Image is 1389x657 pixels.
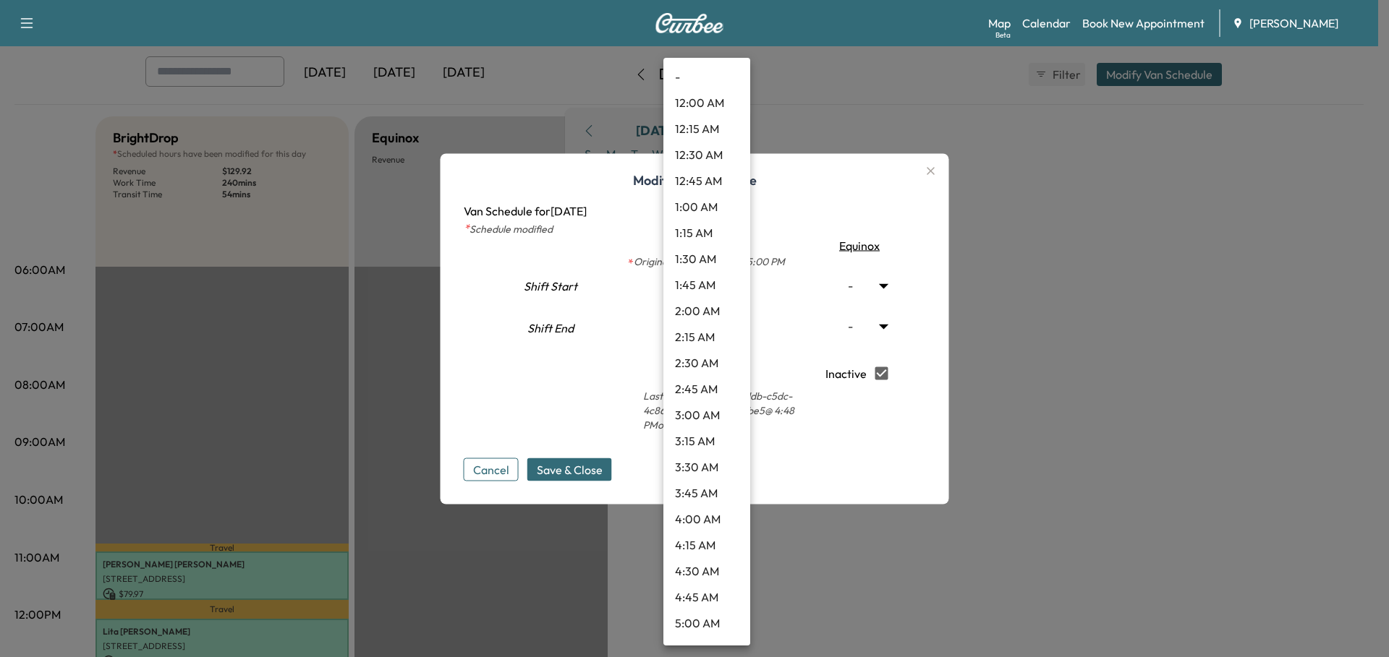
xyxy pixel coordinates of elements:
li: 12:45 AM [663,168,750,194]
li: 12:00 AM [663,90,750,116]
li: 3:45 AM [663,480,750,506]
li: 2:00 AM [663,298,750,324]
li: 12:15 AM [663,116,750,142]
li: 2:45 AM [663,376,750,402]
li: 4:45 AM [663,584,750,610]
li: 1:15 AM [663,220,750,246]
li: 4:30 AM [663,558,750,584]
li: 2:30 AM [663,350,750,376]
li: 12:30 AM [663,142,750,168]
li: 1:30 AM [663,246,750,272]
li: 1:00 AM [663,194,750,220]
li: - [663,64,750,90]
li: 4:00 AM [663,506,750,532]
li: 3:15 AM [663,428,750,454]
li: 2:15 AM [663,324,750,350]
li: 3:30 AM [663,454,750,480]
li: 3:00 AM [663,402,750,428]
li: 4:15 AM [663,532,750,558]
li: 1:45 AM [663,272,750,298]
li: 5:00 AM [663,610,750,636]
